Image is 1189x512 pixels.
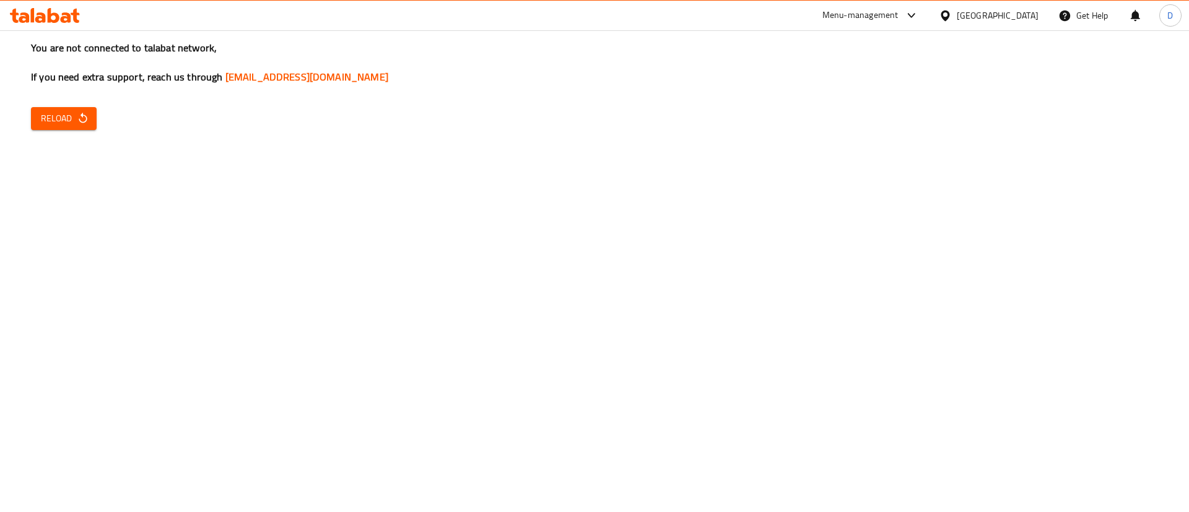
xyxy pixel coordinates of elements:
h3: You are not connected to talabat network, If you need extra support, reach us through [31,41,1158,84]
div: Menu-management [822,8,899,23]
span: Reload [41,111,87,126]
a: [EMAIL_ADDRESS][DOMAIN_NAME] [225,67,388,86]
button: Reload [31,107,97,130]
div: [GEOGRAPHIC_DATA] [957,9,1039,22]
span: D [1167,9,1173,22]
